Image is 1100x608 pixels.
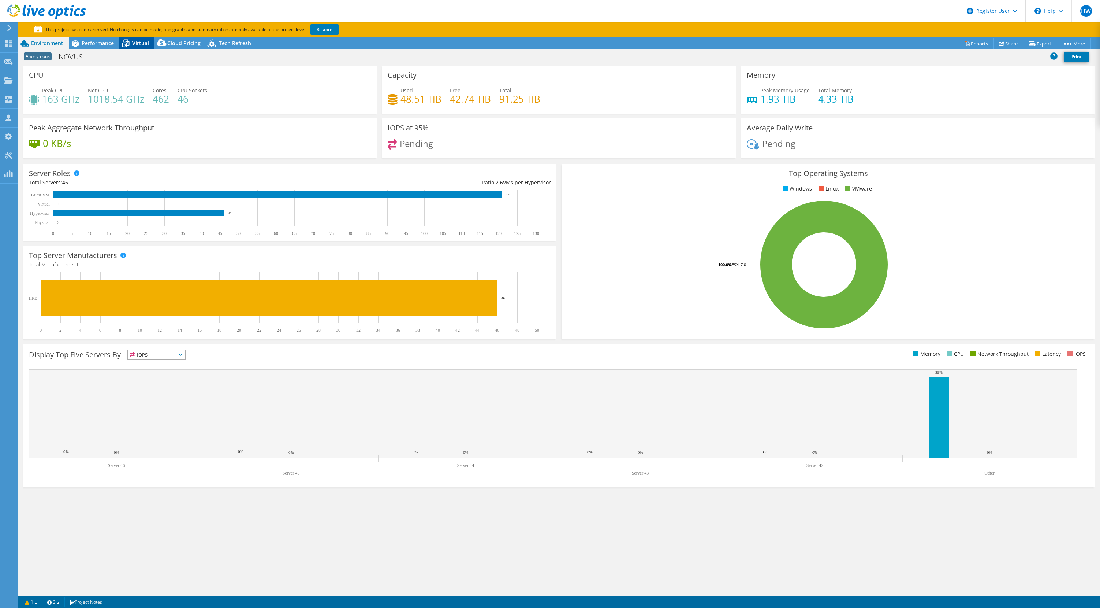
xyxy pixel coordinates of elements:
[495,231,502,236] text: 120
[217,328,221,333] text: 18
[400,137,433,150] span: Pending
[718,262,732,267] tspan: 100.0%
[257,328,261,333] text: 22
[108,463,125,468] text: Server 46
[99,328,101,333] text: 6
[52,231,54,236] text: 0
[455,328,460,333] text: 42
[760,87,810,94] span: Peak Memory Usage
[440,231,446,236] text: 105
[238,449,243,454] text: 0%
[288,450,294,454] text: 0%
[959,38,994,49] a: Reports
[496,179,503,186] span: 2.6
[42,95,79,103] h4: 163 GHz
[436,328,440,333] text: 40
[88,87,108,94] span: Net CPU
[421,231,428,236] text: 100
[993,38,1023,49] a: Share
[311,231,315,236] text: 70
[167,40,201,47] span: Cloud Pricing
[495,328,499,333] text: 46
[178,95,207,103] h4: 46
[987,450,992,454] text: 0%
[501,296,506,300] text: 46
[157,328,162,333] text: 12
[984,471,994,476] text: Other
[818,95,854,103] h4: 4.33 TiB
[29,71,44,79] h3: CPU
[514,231,521,236] text: 125
[310,24,339,35] a: Restore
[43,139,71,147] h4: 0 KB/s
[1033,350,1061,358] li: Latency
[29,124,154,132] h3: Peak Aggregate Network Throughput
[969,350,1029,358] li: Network Throughput
[181,231,185,236] text: 35
[237,328,241,333] text: 20
[376,328,380,333] text: 34
[817,185,839,193] li: Linux
[107,231,111,236] text: 15
[450,87,460,94] span: Free
[128,350,185,359] span: IOPS
[34,26,393,34] p: This project has been archived. No changes can be made, and graphs and summary tables are only av...
[153,95,169,103] h4: 462
[292,231,297,236] text: 65
[463,450,469,454] text: 0%
[567,169,1089,177] h3: Top Operating Systems
[178,87,207,94] span: CPU Sockets
[255,231,260,236] text: 55
[762,137,795,150] span: Pending
[29,178,290,187] div: Total Servers:
[404,231,408,236] text: 95
[388,71,417,79] h3: Capacity
[29,251,117,259] h3: Top Server Manufacturers
[63,449,69,454] text: 0%
[356,328,361,333] text: 32
[64,597,107,607] a: Project Notes
[132,40,149,47] span: Virtual
[781,185,812,193] li: Windows
[114,450,119,454] text: 0%
[35,220,50,225] text: Physical
[1057,38,1091,49] a: More
[945,350,964,358] li: CPU
[477,231,483,236] text: 115
[450,95,491,103] h4: 42.74 TiB
[88,231,92,236] text: 10
[638,450,643,454] text: 0%
[475,328,480,333] text: 44
[59,328,61,333] text: 2
[62,179,68,186] span: 46
[31,192,49,198] text: Guest VM
[632,471,649,476] text: Server 43
[515,328,519,333] text: 48
[29,169,71,177] h3: Server Roles
[42,597,65,607] a: 3
[385,231,389,236] text: 90
[119,328,121,333] text: 8
[283,471,299,476] text: Server 45
[762,450,767,454] text: 0%
[760,95,810,103] h4: 1.93 TiB
[457,463,474,468] text: Server 44
[499,95,540,103] h4: 91.25 TiB
[400,95,441,103] h4: 48.51 TiB
[316,328,321,333] text: 28
[125,231,130,236] text: 20
[40,328,42,333] text: 0
[138,328,142,333] text: 10
[228,211,232,215] text: 46
[535,328,539,333] text: 50
[178,328,182,333] text: 14
[42,87,65,94] span: Peak CPU
[1080,5,1092,17] span: HW
[818,87,852,94] span: Total Memory
[935,370,943,375] text: 39%
[30,211,50,216] text: Hypervisor
[732,262,746,267] tspan: ESXi 7.0
[806,463,823,468] text: Server 42
[1034,8,1041,14] svg: \n
[277,328,281,333] text: 24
